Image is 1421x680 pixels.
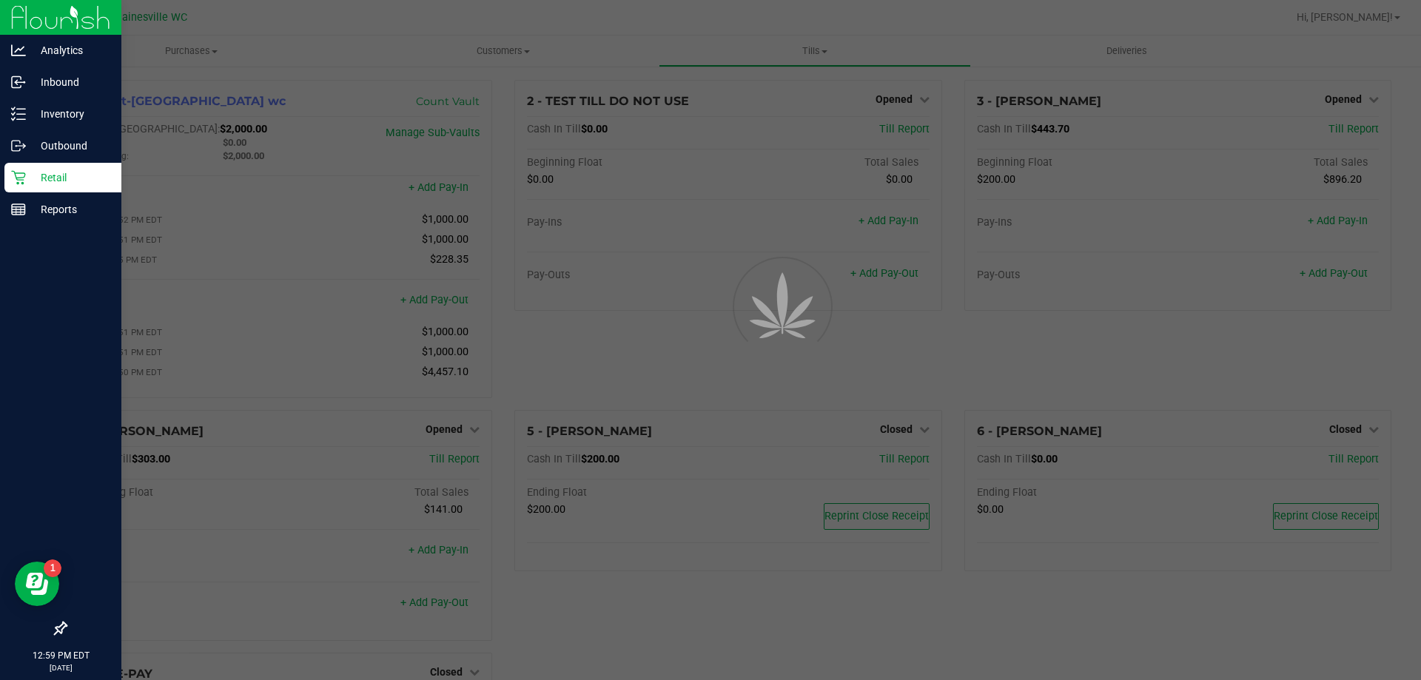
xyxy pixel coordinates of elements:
[11,75,26,90] inline-svg: Inbound
[44,559,61,577] iframe: Resource center unread badge
[11,43,26,58] inline-svg: Analytics
[26,41,115,59] p: Analytics
[11,170,26,185] inline-svg: Retail
[26,201,115,218] p: Reports
[11,138,26,153] inline-svg: Outbound
[26,137,115,155] p: Outbound
[7,649,115,662] p: 12:59 PM EDT
[11,107,26,121] inline-svg: Inventory
[26,73,115,91] p: Inbound
[11,202,26,217] inline-svg: Reports
[7,662,115,673] p: [DATE]
[26,169,115,186] p: Retail
[15,562,59,606] iframe: Resource center
[26,105,115,123] p: Inventory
